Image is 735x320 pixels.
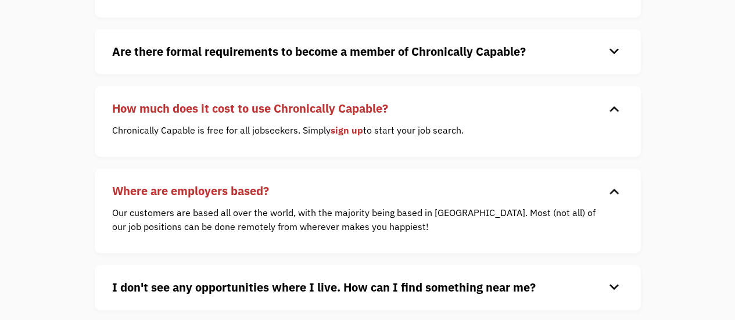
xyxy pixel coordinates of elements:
strong: How much does it cost to use Chronically Capable? [112,100,388,116]
strong: Where are employers based? [112,183,269,199]
a: sign up [331,124,363,136]
div: keyboard_arrow_down [605,43,623,60]
p: Our customers are based all over the world, with the majority being based in [GEOGRAPHIC_DATA]. M... [112,206,606,233]
div: keyboard_arrow_down [605,279,623,296]
strong: Are there formal requirements to become a member of Chronically Capable? [112,44,526,59]
div: keyboard_arrow_down [605,182,623,200]
p: Chronically Capable is free for all jobseekers. Simply to start your job search. [112,123,606,137]
div: keyboard_arrow_down [605,100,623,117]
strong: I don't see any opportunities where I live. How can I find something near me? [112,279,536,295]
